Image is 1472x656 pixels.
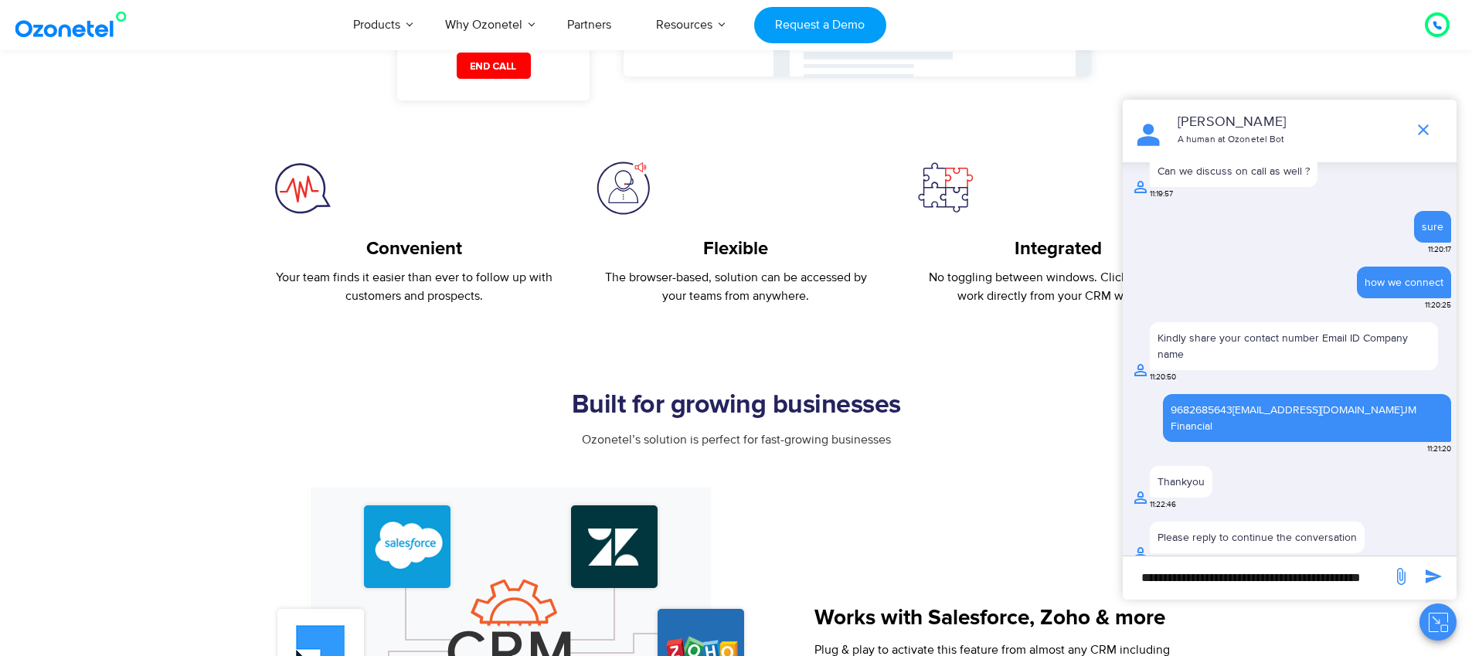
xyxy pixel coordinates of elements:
h5: Flexible [594,238,878,260]
a: [EMAIL_ADDRESS][DOMAIN_NAME] [1232,402,1402,418]
img: integrated [916,159,974,217]
img: agent volume [594,159,652,217]
span: Ozonetel’s solution is perfect for fast-growing businesses [582,432,891,447]
p: The browser-based, solution can be accessed by your teams from anywhere. [594,268,878,305]
h5: Convenient [273,238,556,260]
img: speech rate [273,159,331,217]
span: 11:21:20 [1427,444,1451,455]
div: Can we discuss on call as well ? [1158,163,1310,179]
p: No toggling between windows. Click-to-call can work directly from your CRM window. [916,268,1200,305]
div: 9682685643 JM Financial [1171,402,1443,434]
div: new-msg-input [1130,564,1384,592]
h5: Works with Salesforce, Zoho & more [814,607,1171,629]
span: send message [1385,561,1416,592]
h2: Built for growing businesses [253,390,1219,421]
p: [PERSON_NAME] [1178,112,1399,133]
span: 11:23:46 [1150,555,1176,566]
div: how we connect [1365,274,1443,291]
a: Request a Demo [754,7,886,43]
span: 11:20:50 [1150,372,1176,383]
p: Your team finds it easier than ever to follow up with customers and prospects. [273,268,556,305]
div: Please reply to continue the conversation [1158,529,1357,546]
span: 11:20:25 [1425,300,1451,311]
h5: Integrated [916,238,1200,260]
div: sure [1422,219,1443,235]
span: send message [1418,561,1449,592]
button: Close chat [1419,603,1457,641]
span: end chat or minimize [1408,114,1439,145]
span: 11:20:17 [1428,244,1451,256]
p: A human at Ozonetel Bot [1178,133,1399,147]
span: 11:19:57 [1150,189,1173,200]
div: Kindly share your contact number Email ID Company name [1158,330,1430,362]
div: Thankyou [1158,474,1205,490]
span: 11:22:46 [1150,499,1176,511]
